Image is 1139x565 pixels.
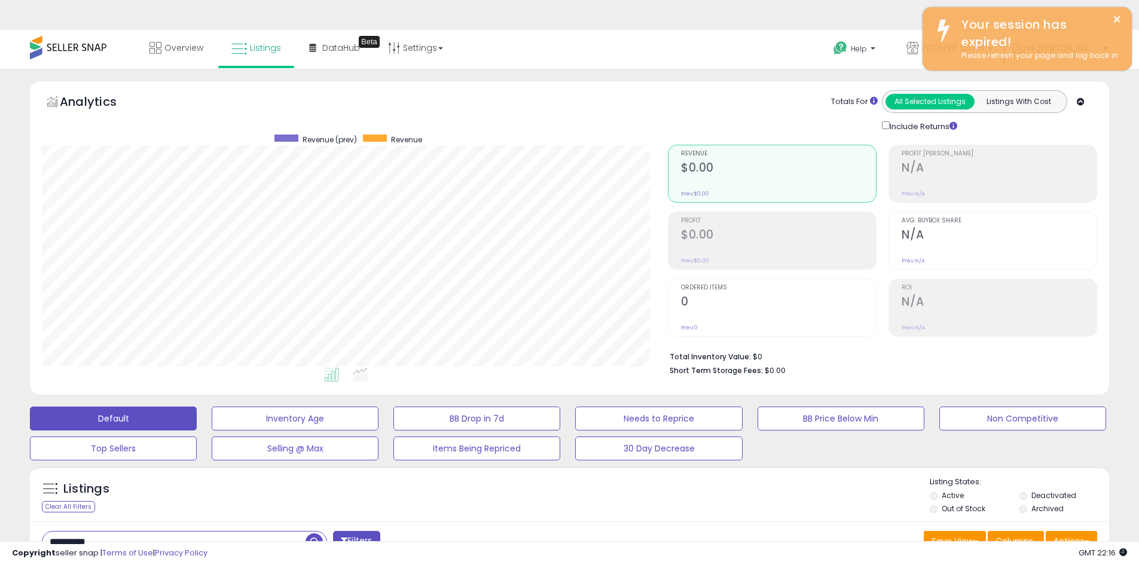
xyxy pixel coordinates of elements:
a: Privacy Policy [155,547,207,558]
button: Filters [333,531,380,552]
a: Help [824,32,887,69]
span: Help [851,44,867,54]
div: Clear All Filters [42,501,95,512]
a: DataHub [300,30,369,66]
button: Default [30,407,197,430]
span: Avg. Buybox Share [902,218,1097,224]
button: Non Competitive [939,407,1106,430]
span: Profit [PERSON_NAME] [902,151,1097,157]
span: Profit [681,218,876,224]
small: Prev: N/A [902,190,925,197]
h2: N/A [902,161,1097,177]
a: Overview [141,30,212,66]
span: Revenue [681,151,876,157]
div: Please refresh your page and log back in [952,50,1123,62]
h2: $0.00 [681,161,876,177]
button: Top Sellers [30,436,197,460]
span: PROSPER SELLER [922,42,985,54]
div: seller snap | | [12,548,207,559]
b: Total Inventory Value: [670,352,751,362]
span: 2025-10-14 22:16 GMT [1079,547,1127,558]
button: BB Price Below Min [758,407,924,430]
span: $0.00 [765,365,786,376]
li: $0 [670,349,1088,363]
span: DataHub [322,42,360,54]
span: Columns [996,535,1033,547]
button: Inventory Age [212,407,378,430]
div: Tooltip anchor [359,36,380,48]
span: Revenue [391,135,422,145]
span: Ordered Items [681,285,876,291]
button: BB Drop in 7d [393,407,560,430]
small: Prev: 0 [681,324,698,331]
div: Totals For [831,96,878,108]
span: ROI [902,285,1097,291]
small: Prev: N/A [902,257,925,264]
button: Needs to Reprice [575,407,742,430]
label: Deactivated [1031,490,1076,500]
a: Listings [222,30,290,66]
h5: Analytics [60,93,140,113]
div: Your session has expired! [952,16,1123,50]
i: Get Help [833,41,848,56]
small: Prev: $0.00 [681,257,709,264]
button: Columns [988,531,1044,551]
button: Listings With Cost [974,94,1063,109]
h5: Listings [63,481,109,497]
button: Items Being Repriced [393,436,560,460]
button: Selling @ Max [212,436,378,460]
label: Archived [1031,503,1064,514]
span: Overview [164,42,203,54]
a: Terms of Use [102,547,153,558]
button: Save View [924,531,986,551]
small: Prev: N/A [902,324,925,331]
b: Short Term Storage Fees: [670,365,763,375]
div: Include Returns [873,119,972,133]
label: Out of Stock [942,503,985,514]
span: Listings [250,42,281,54]
small: Prev: $0.00 [681,190,709,197]
button: All Selected Listings [885,94,975,109]
a: Settings [379,30,452,66]
label: Active [942,490,964,500]
h2: $0.00 [681,228,876,244]
strong: Copyright [12,547,56,558]
h2: 0 [681,295,876,311]
button: Actions [1046,531,1097,551]
h2: N/A [902,228,1097,244]
p: Listing States: [930,477,1109,488]
button: 30 Day Decrease [575,436,742,460]
span: Revenue (prev) [303,135,357,145]
h2: N/A [902,295,1097,311]
a: PROSPER SELLER [897,30,1002,69]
